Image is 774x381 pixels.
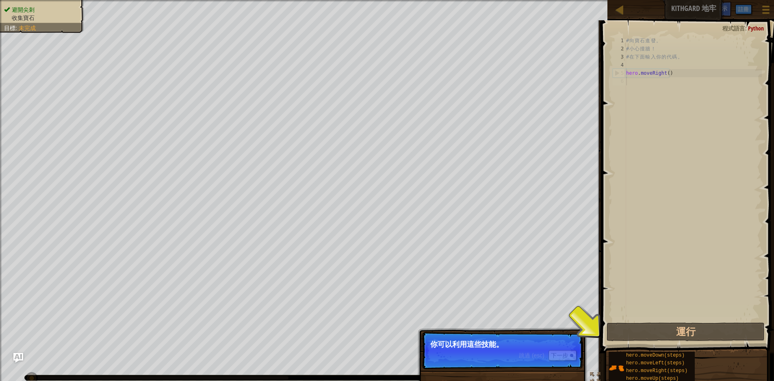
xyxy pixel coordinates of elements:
[519,352,544,359] span: 跳過 (esc)
[613,61,626,69] div: 4
[722,24,745,32] span: 程式語言
[4,25,15,31] span: 目標
[4,14,78,22] li: 收集寶石
[626,360,685,366] span: hero.moveLeft(steps)
[626,368,687,374] span: hero.moveRight(steps)
[688,4,702,12] span: Ask AI
[13,353,23,363] button: Ask AI
[613,77,626,85] div: 6
[613,69,626,77] div: 5
[735,4,752,14] button: 註冊
[684,2,706,17] button: Ask AI
[626,353,685,358] span: hero.moveDown(steps)
[4,6,78,14] li: 避開尖刺
[15,25,19,31] span: :
[19,25,36,31] span: 未完成
[549,350,577,361] button: 下一步
[613,45,626,53] div: 2
[430,340,575,349] p: 你可以利用這些技能。
[12,6,35,13] span: 避開尖刺
[613,53,626,61] div: 3
[745,24,748,32] span: :
[613,37,626,45] div: 1
[609,360,624,376] img: portrait.png
[607,323,765,341] button: 運行
[12,15,35,21] span: 收集寶石
[710,4,727,12] span: 小提示
[748,24,764,32] span: Python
